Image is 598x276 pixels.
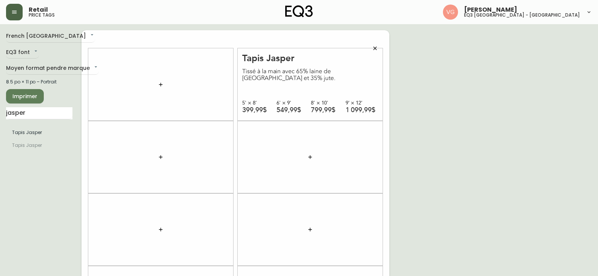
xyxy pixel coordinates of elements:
input: Recherche [6,107,72,119]
div: 8' × 10' [311,100,345,106]
span: [PERSON_NAME] [464,7,517,13]
div: Moyen format pendre marque [6,62,99,75]
div: 549,99$ [277,106,311,113]
div: 799,99$ [311,106,345,113]
div: 9' × 12' [346,100,380,106]
img: logo [285,5,313,17]
div: Équilibrant la forme, la fonction et la qualité, la structure en noyer d'[PERSON_NAME] présente d... [16,23,125,37]
div: EQ3 font [6,46,39,59]
div: 399,99$ [242,106,277,113]
div: 6' × 9' [277,100,311,106]
div: [PERSON_NAME] Lounge [16,11,125,18]
span: Retail [29,7,48,13]
div: 5' × 8' [242,100,277,106]
li: Tapis [6,139,72,152]
li: Moyen format pendre marque [6,126,72,139]
div: Tissé à la main avec 65% laine de [GEOGRAPHIC_DATA] et 35% jute. [242,68,378,82]
div: 1 499$ [104,51,125,58]
h5: price tags [29,13,55,17]
h5: eq3 [GEOGRAPHIC_DATA] - [GEOGRAPHIC_DATA] [464,13,580,17]
div: French [GEOGRAPHIC_DATA] [6,30,95,43]
div: 1 099,99$ [346,106,380,113]
div: Tapis Jasper [242,53,378,63]
div: 8.5 po × 11 po – Portrait [6,79,72,85]
button: Imprimer [6,89,44,103]
span: Imprimer [12,92,38,101]
img: 876f05e53c5b52231d7ee1770617069b [443,5,458,20]
div: 29.5L × 29.1H × 29.1P [16,18,125,23]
